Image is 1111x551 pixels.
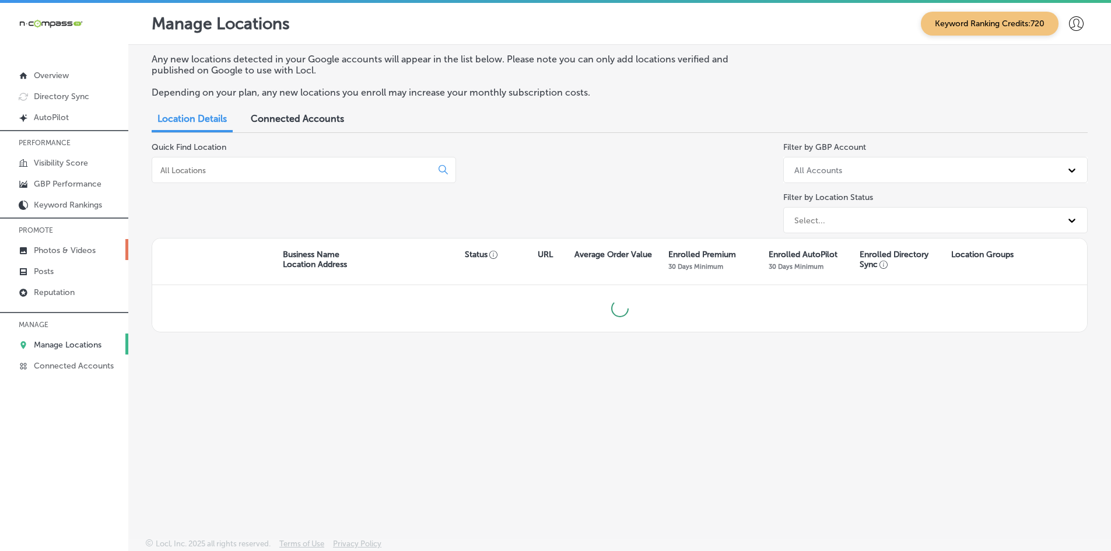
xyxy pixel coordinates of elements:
p: Visibility Score [34,158,88,168]
p: Location Groups [951,250,1014,259]
label: Filter by Location Status [783,192,873,202]
span: Keyword Ranking Credits: 720 [921,12,1059,36]
span: Connected Accounts [251,113,344,124]
p: URL [538,250,553,259]
p: 30 Days Minimum [769,262,823,271]
p: Manage Locations [152,14,290,33]
p: Overview [34,71,69,80]
p: Reputation [34,287,75,297]
p: Manage Locations [34,340,101,350]
p: Photos & Videos [34,245,96,255]
p: AutoPilot [34,113,69,122]
p: Business Name Location Address [283,250,347,269]
p: Keyword Rankings [34,200,102,210]
input: All Locations [159,165,429,176]
p: Enrolled Directory Sync [860,250,945,269]
p: Any new locations detected in your Google accounts will appear in the list below. Please note you... [152,54,760,76]
p: Posts [34,266,54,276]
p: Status [465,250,538,259]
div: Select... [794,215,825,225]
p: Depending on your plan, any new locations you enroll may increase your monthly subscription costs. [152,87,760,98]
p: 30 Days Minimum [668,262,723,271]
label: Quick Find Location [152,142,226,152]
p: Locl, Inc. 2025 all rights reserved. [156,539,271,548]
label: Filter by GBP Account [783,142,866,152]
span: Location Details [157,113,227,124]
p: Average Order Value [574,250,652,259]
p: Enrolled Premium [668,250,736,259]
p: GBP Performance [34,179,101,189]
p: Directory Sync [34,92,89,101]
p: Connected Accounts [34,361,114,371]
p: Enrolled AutoPilot [769,250,837,259]
div: All Accounts [794,165,842,175]
img: 660ab0bf-5cc7-4cb8-ba1c-48b5ae0f18e60NCTV_CLogo_TV_Black_-500x88.png [19,18,83,29]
